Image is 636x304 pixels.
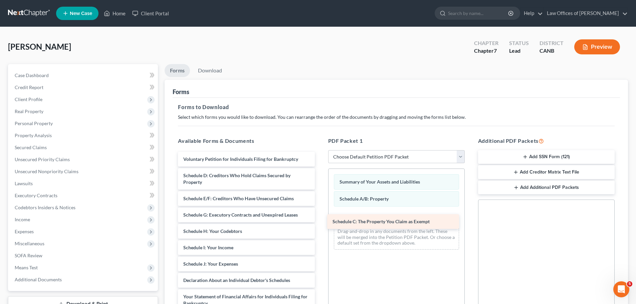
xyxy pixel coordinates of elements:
span: Schedule C: The Property You Claim as Exempt [333,219,430,224]
span: Miscellaneous [15,241,44,246]
span: Unsecured Priority Claims [15,157,70,162]
a: Download [193,64,227,77]
div: Chapter [474,39,498,47]
a: Executory Contracts [9,190,158,202]
span: Real Property [15,108,43,114]
a: Case Dashboard [9,69,158,81]
span: Secured Claims [15,144,47,150]
h5: Additional PDF Packets [478,137,615,145]
span: Additional Documents [15,277,62,282]
div: Chapter [474,47,498,55]
span: Summary of Your Assets and Liabilities [340,179,420,185]
span: Schedule D: Creditors Who Hold Claims Secured by Property [183,173,290,185]
iframe: Intercom live chat [613,281,629,297]
a: Forms [165,64,190,77]
span: SOFA Review [15,253,42,258]
span: Credit Report [15,84,43,90]
span: Means Test [15,265,38,270]
a: Home [100,7,129,19]
span: Schedule I: Your Income [183,245,233,250]
a: Law Offices of [PERSON_NAME] [544,7,628,19]
span: Income [15,217,30,222]
div: Drag-and-drop in any documents from the left. These will be merged into the Petition PDF Packet. ... [334,225,459,250]
span: Schedule G: Executory Contracts and Unexpired Leases [183,212,298,218]
span: Client Profile [15,96,42,102]
span: 7 [494,47,497,54]
span: Unsecured Nonpriority Claims [15,169,78,174]
a: Unsecured Priority Claims [9,154,158,166]
p: Select which forms you would like to download. You can rearrange the order of the documents by dr... [178,114,615,120]
span: Declaration About an Individual Debtor's Schedules [183,277,290,283]
span: Expenses [15,229,34,234]
div: District [540,39,564,47]
span: Schedule H: Your Codebtors [183,228,242,234]
span: Schedule E/F: Creditors Who Have Unsecured Claims [183,196,294,201]
span: New Case [70,11,92,16]
a: Property Analysis [9,129,158,141]
div: Lead [509,47,529,55]
span: Case Dashboard [15,72,49,78]
a: SOFA Review [9,250,158,262]
div: Forms [173,88,189,96]
div: CANB [540,47,564,55]
h5: PDF Packet 1 [328,137,465,145]
span: Voluntary Petition for Individuals Filing for Bankruptcy [183,156,298,162]
div: Status [509,39,529,47]
h5: Available Forms & Documents [178,137,314,145]
a: Secured Claims [9,141,158,154]
a: Help [520,7,543,19]
a: Client Portal [129,7,172,19]
span: Property Analysis [15,132,52,138]
span: Lawsuits [15,181,33,186]
a: Lawsuits [9,178,158,190]
button: Preview [574,39,620,54]
input: Search by name... [448,7,509,19]
span: Schedule A/B: Property [340,196,389,202]
a: Unsecured Nonpriority Claims [9,166,158,178]
span: [PERSON_NAME] [8,42,71,51]
button: Add Additional PDF Packets [478,181,615,195]
span: Schedule J: Your Expenses [183,261,238,267]
h5: Forms to Download [178,103,615,111]
span: Personal Property [15,120,53,126]
button: Add Creditor Matrix Text File [478,165,615,179]
span: Codebtors Insiders & Notices [15,205,75,210]
a: Credit Report [9,81,158,93]
button: Add SSN Form (121) [478,150,615,164]
span: Executory Contracts [15,193,57,198]
span: 5 [627,281,632,287]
